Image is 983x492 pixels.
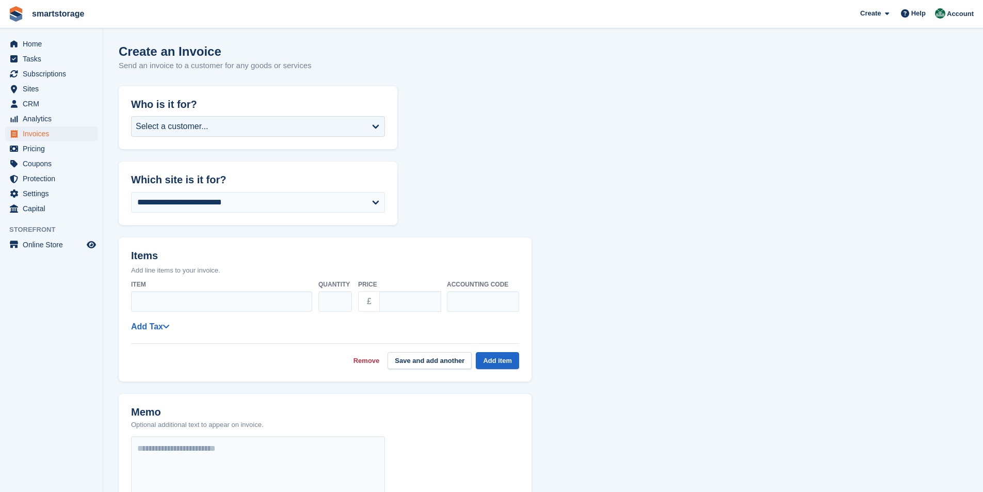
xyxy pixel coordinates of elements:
a: menu [5,82,98,96]
p: Send an invoice to a customer for any goods or services [119,60,312,72]
button: Add item [476,352,519,369]
h2: Memo [131,406,264,418]
label: Quantity [318,280,352,289]
a: menu [5,156,98,171]
img: Peter Britcliffe [935,8,945,19]
span: CRM [23,97,85,111]
a: menu [5,171,98,186]
span: Protection [23,171,85,186]
label: Item [131,280,312,289]
a: Add Tax [131,322,169,331]
a: smartstorage [28,5,88,22]
p: Optional additional text to appear on invoice. [131,420,264,430]
span: Coupons [23,156,85,171]
a: menu [5,141,98,156]
span: Home [23,37,85,51]
a: menu [5,237,98,252]
span: Pricing [23,141,85,156]
span: Online Store [23,237,85,252]
h1: Create an Invoice [119,44,312,58]
p: Add line items to your invoice. [131,265,519,276]
h2: Which site is it for? [131,174,385,186]
a: menu [5,126,98,141]
a: menu [5,97,98,111]
a: menu [5,52,98,66]
span: Help [911,8,926,19]
div: Select a customer... [136,120,208,133]
span: Settings [23,186,85,201]
img: stora-icon-8386f47178a22dfd0bd8f6a31ec36ba5ce8667c1dd55bd0f319d3a0aa187defe.svg [8,6,24,22]
span: Account [947,9,974,19]
span: Invoices [23,126,85,141]
label: Price [358,280,441,289]
button: Save and add another [388,352,472,369]
span: Sites [23,82,85,96]
h2: Who is it for? [131,99,385,110]
a: menu [5,186,98,201]
span: Capital [23,201,85,216]
span: Tasks [23,52,85,66]
label: Accounting code [447,280,519,289]
a: menu [5,201,98,216]
a: menu [5,37,98,51]
h2: Items [131,250,519,264]
a: Remove [353,356,380,366]
a: menu [5,67,98,81]
a: menu [5,112,98,126]
span: Subscriptions [23,67,85,81]
span: Analytics [23,112,85,126]
a: Preview store [85,239,98,251]
span: Storefront [9,225,103,235]
span: Create [860,8,881,19]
